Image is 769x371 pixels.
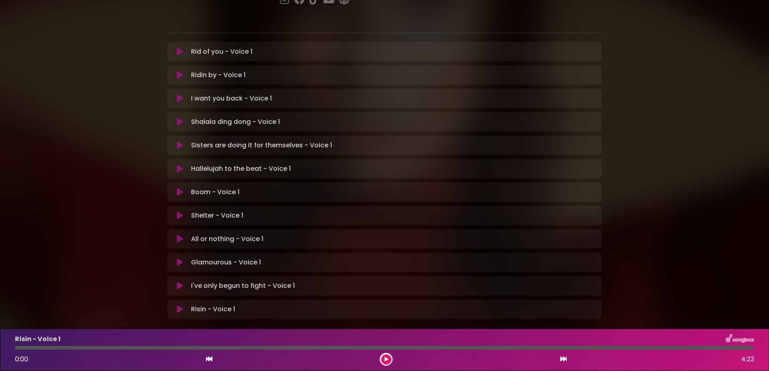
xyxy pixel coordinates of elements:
[191,258,261,267] p: Glamourous - Voice 1
[191,304,235,314] p: Risin - Voice 1
[191,117,280,127] p: Shalala ding dong - Voice 1
[191,164,291,174] p: Hallelujah to the beat - Voice 1
[191,281,295,291] p: I've only begun to fight - Voice 1
[15,334,61,344] p: Risin - Voice 1
[191,47,252,57] p: Rid of you - Voice 1
[191,140,332,150] p: Sisters are doing it for themselves - Voice 1
[726,334,754,344] img: songbox-logo-white.png
[191,211,243,220] p: Shelter - Voice 1
[191,187,240,197] p: Boom - Voice 1
[191,234,263,244] p: All or nothing - Voice 1
[191,94,272,103] p: I want you back - Voice 1
[191,70,246,80] p: Ridin by - Voice 1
